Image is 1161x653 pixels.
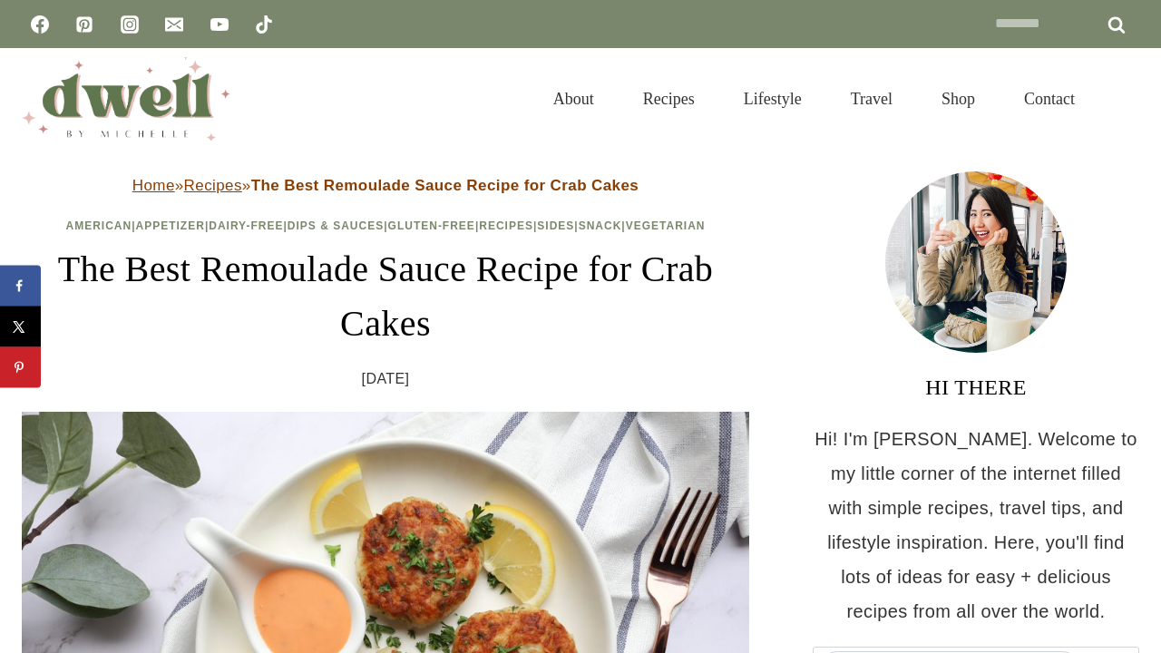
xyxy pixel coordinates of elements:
span: | | | | | | | | [66,219,706,232]
a: American [66,219,132,232]
a: TikTok [246,6,282,43]
span: » » [132,177,639,194]
a: Shop [917,67,1000,131]
a: Facebook [22,6,58,43]
a: Dairy-Free [209,219,283,232]
a: Appetizer [136,219,205,232]
p: Hi! I'm [PERSON_NAME]. Welcome to my little corner of the internet filled with simple recipes, tr... [813,422,1139,629]
a: Travel [826,67,917,131]
a: YouTube [201,6,238,43]
a: Vegetarian [626,219,706,232]
a: Dips & Sauces [288,219,384,232]
time: [DATE] [362,365,410,393]
a: Recipes [619,67,719,131]
a: Recipes [184,177,242,194]
a: Lifestyle [719,67,826,131]
a: Gluten-Free [388,219,475,232]
h3: HI THERE [813,371,1139,404]
a: Email [156,6,192,43]
a: Home [132,177,175,194]
a: Pinterest [66,6,102,43]
button: View Search Form [1108,83,1139,114]
a: About [529,67,619,131]
nav: Primary Navigation [529,67,1099,131]
img: DWELL by michelle [22,57,230,141]
a: Instagram [112,6,148,43]
a: Recipes [479,219,533,232]
h1: The Best Remoulade Sauce Recipe for Crab Cakes [22,242,749,351]
a: Sides [537,219,574,232]
strong: The Best Remoulade Sauce Recipe for Crab Cakes [251,177,639,194]
a: Contact [1000,67,1099,131]
a: Snack [579,219,622,232]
